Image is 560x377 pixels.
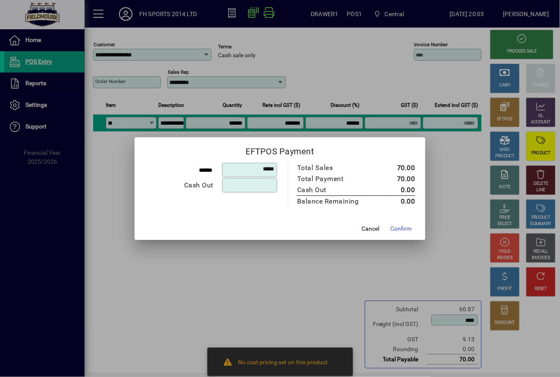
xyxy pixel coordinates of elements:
[297,196,368,207] div: Balance Remaining
[145,180,213,190] div: Cash Out
[297,185,368,195] div: Cash Out
[135,137,425,162] h2: EFTPOS Payment
[357,221,384,237] button: Cancel
[377,162,415,173] td: 70.00
[377,184,415,196] td: 0.00
[377,173,415,184] td: 70.00
[297,173,377,184] td: Total Payment
[391,224,412,233] span: Confirm
[361,224,379,233] span: Cancel
[377,195,415,207] td: 0.00
[297,162,377,173] td: Total Sales
[387,221,415,237] button: Confirm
